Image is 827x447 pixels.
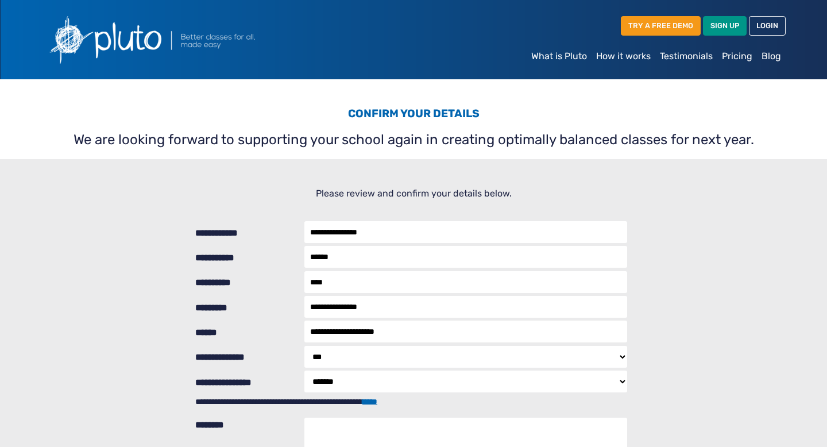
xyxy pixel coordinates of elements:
[527,45,592,68] a: What is Pluto
[749,16,786,35] a: LOGIN
[717,45,757,68] a: Pricing
[655,45,717,68] a: Testimonials
[703,16,747,35] a: SIGN UP
[592,45,655,68] a: How it works
[48,107,779,125] h3: Confirm your details
[48,129,779,150] p: We are looking forward to supporting your school again in creating optimally balanced classes for...
[621,16,701,35] a: TRY A FREE DEMO
[757,45,786,68] a: Blog
[48,187,779,201] p: Please review and confirm your details below.
[41,9,317,70] img: Pluto logo with the text Better classes for all, made easy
